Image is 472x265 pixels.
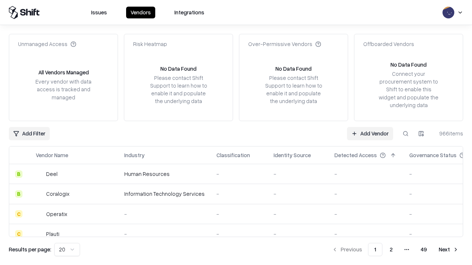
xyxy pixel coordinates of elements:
[38,68,89,76] div: All Vendors Managed
[15,230,22,237] div: C
[216,210,262,218] div: -
[15,210,22,218] div: C
[46,170,58,178] div: Deel
[334,190,398,198] div: -
[46,190,69,198] div: Coralogix
[46,210,67,218] div: Operatix
[148,74,209,105] div: Please contact Shift Support to learn how to enable it and populate the underlying data
[274,190,323,198] div: -
[347,127,393,140] a: Add Vendor
[124,230,205,238] div: -
[87,7,111,18] button: Issues
[334,210,398,218] div: -
[46,230,59,238] div: Plauti
[334,170,398,178] div: -
[126,7,155,18] button: Vendors
[263,74,324,105] div: Please contact Shift Support to learn how to enable it and populate the underlying data
[434,243,463,256] button: Next
[160,65,197,73] div: No Data Found
[124,210,205,218] div: -
[9,245,51,253] p: Results per page:
[434,130,463,137] div: 966 items
[274,170,323,178] div: -
[36,210,43,218] img: Operatix
[363,40,414,48] div: Offboarded Vendors
[9,127,50,140] button: Add Filter
[216,190,262,198] div: -
[415,243,433,256] button: 49
[170,7,209,18] button: Integrations
[327,243,463,256] nav: pagination
[36,170,43,178] img: Deel
[248,40,321,48] div: Over-Permissive Vendors
[15,170,22,178] div: B
[334,230,398,238] div: -
[334,151,377,159] div: Detected Access
[15,190,22,198] div: B
[391,61,427,68] div: No Data Found
[384,243,399,256] button: 2
[124,170,205,178] div: Human Resources
[368,243,382,256] button: 1
[274,151,311,159] div: Identity Source
[409,151,457,159] div: Governance Status
[36,190,43,198] img: Coralogix
[36,230,43,237] img: Plauti
[36,151,68,159] div: Vendor Name
[216,151,250,159] div: Classification
[378,70,439,109] div: Connect your procurement system to Shift to enable this widget and populate the underlying data
[216,230,262,238] div: -
[216,170,262,178] div: -
[275,65,312,73] div: No Data Found
[18,40,76,48] div: Unmanaged Access
[124,190,205,198] div: Information Technology Services
[133,40,167,48] div: Risk Heatmap
[274,210,323,218] div: -
[33,78,94,101] div: Every vendor with data access is tracked and managed
[274,230,323,238] div: -
[124,151,145,159] div: Industry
